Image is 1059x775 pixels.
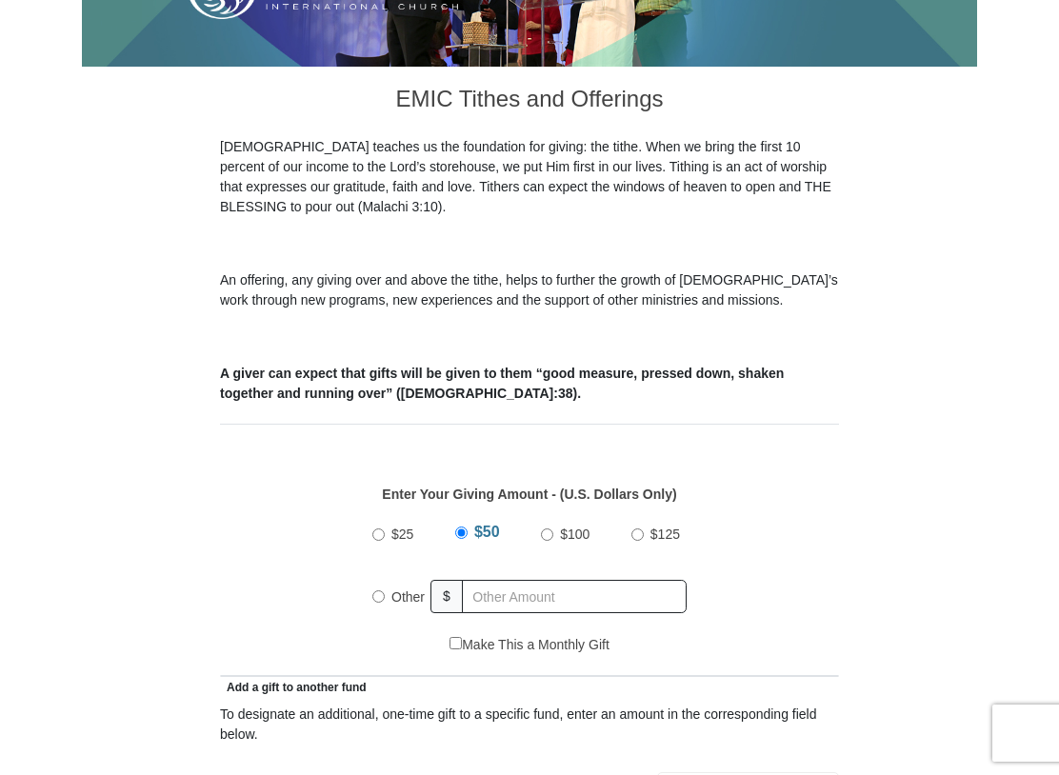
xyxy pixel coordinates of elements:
[220,270,839,310] p: An offering, any giving over and above the tithe, helps to further the growth of [DEMOGRAPHIC_DAT...
[474,524,500,540] span: $50
[560,527,589,542] span: $100
[382,487,676,502] strong: Enter Your Giving Amount - (U.S. Dollars Only)
[462,580,687,613] input: Other Amount
[220,705,839,745] div: To designate an additional, one-time gift to a specific fund, enter an amount in the correspondin...
[220,366,784,401] b: A giver can expect that gifts will be given to them “good measure, pressed down, shaken together ...
[220,67,839,137] h3: EMIC Tithes and Offerings
[220,681,367,694] span: Add a gift to another fund
[391,589,425,605] span: Other
[391,527,413,542] span: $25
[450,635,609,655] label: Make This a Monthly Gift
[220,137,839,217] p: [DEMOGRAPHIC_DATA] teaches us the foundation for giving: the tithe. When we bring the first 10 pe...
[450,637,462,649] input: Make This a Monthly Gift
[430,580,463,613] span: $
[650,527,680,542] span: $125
